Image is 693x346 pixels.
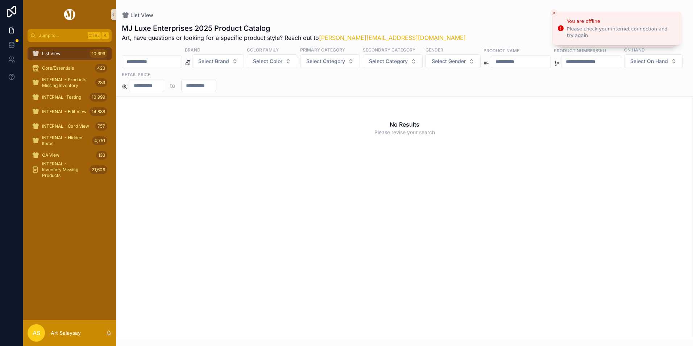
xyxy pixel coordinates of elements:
div: 10,999 [90,93,107,102]
label: Brand [185,46,200,53]
span: Select Color [253,58,282,65]
div: scrollable content [23,42,116,186]
a: INTERNAL - Inventory Missing Products21,606 [28,163,112,176]
button: Select Button [192,54,244,68]
button: Select Button [624,54,683,68]
label: Secondary Category [363,46,415,53]
label: Product Name [484,47,519,54]
span: Select On Hand [630,58,668,65]
span: INTERNAL -Testing [42,94,81,100]
button: Select Button [300,54,360,68]
span: Art, have questions or looking for a specific product style? Reach out to [122,33,466,42]
span: Jump to... [39,33,85,38]
span: Ctrl [88,32,101,39]
a: Core/Essentials423 [28,62,112,75]
span: List View [130,12,153,19]
span: List View [42,51,61,57]
button: Jump to...CtrlK [28,29,112,42]
button: Select Button [363,54,423,68]
a: INTERNAL - Card View757 [28,120,112,133]
a: INTERNAL - Products Missing Inventory283 [28,76,112,89]
label: Gender [426,46,443,53]
span: Select Gender [432,58,466,65]
h2: No Results [390,120,419,129]
span: Core/Essentials [42,65,74,71]
span: Please revise your search [374,129,435,136]
div: 14,888 [90,107,107,116]
a: [PERSON_NAME][EMAIL_ADDRESS][DOMAIN_NAME] [319,34,466,41]
img: App logo [63,9,76,20]
button: Select Button [247,54,297,68]
p: to [170,81,175,90]
span: INTERNAL - Hidden Items [42,135,89,147]
div: 21,606 [90,165,107,174]
label: Product Number/SKU [554,47,606,54]
div: Please check your internet connection and try again [567,26,675,39]
label: Primary Category [300,46,345,53]
span: INTERNAL - Products Missing Inventory [42,77,92,88]
a: QA View133 [28,149,112,162]
button: Select Button [426,54,481,68]
label: On Hand [624,46,645,53]
span: Select Category [306,58,345,65]
div: You are offline [567,18,675,25]
a: INTERNAL - Hidden Items4,751 [28,134,112,147]
span: Select Brand [198,58,229,65]
h1: MJ Luxe Enterprises 2025 Product Catalog [122,23,466,33]
div: 423 [95,64,107,73]
span: INTERNAL - Inventory Missing Products [42,161,87,178]
div: 4,751 [92,136,107,145]
span: INTERNAL - Edit View [42,109,87,115]
div: 10,999 [90,49,107,58]
span: INTERNAL - Card View [42,123,89,129]
div: 133 [96,151,107,160]
label: Retail Price [122,71,150,78]
a: INTERNAL -Testing10,999 [28,91,112,104]
span: K [102,33,108,38]
span: AS [33,329,40,337]
span: QA View [42,152,59,158]
button: Close toast [550,9,557,17]
div: 757 [95,122,107,131]
a: List View [122,12,153,19]
span: Select Category [369,58,408,65]
a: List View10,999 [28,47,112,60]
label: Color Family [247,46,279,53]
p: Art Salaysay [51,329,81,337]
a: INTERNAL - Edit View14,888 [28,105,112,118]
div: 283 [95,78,107,87]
